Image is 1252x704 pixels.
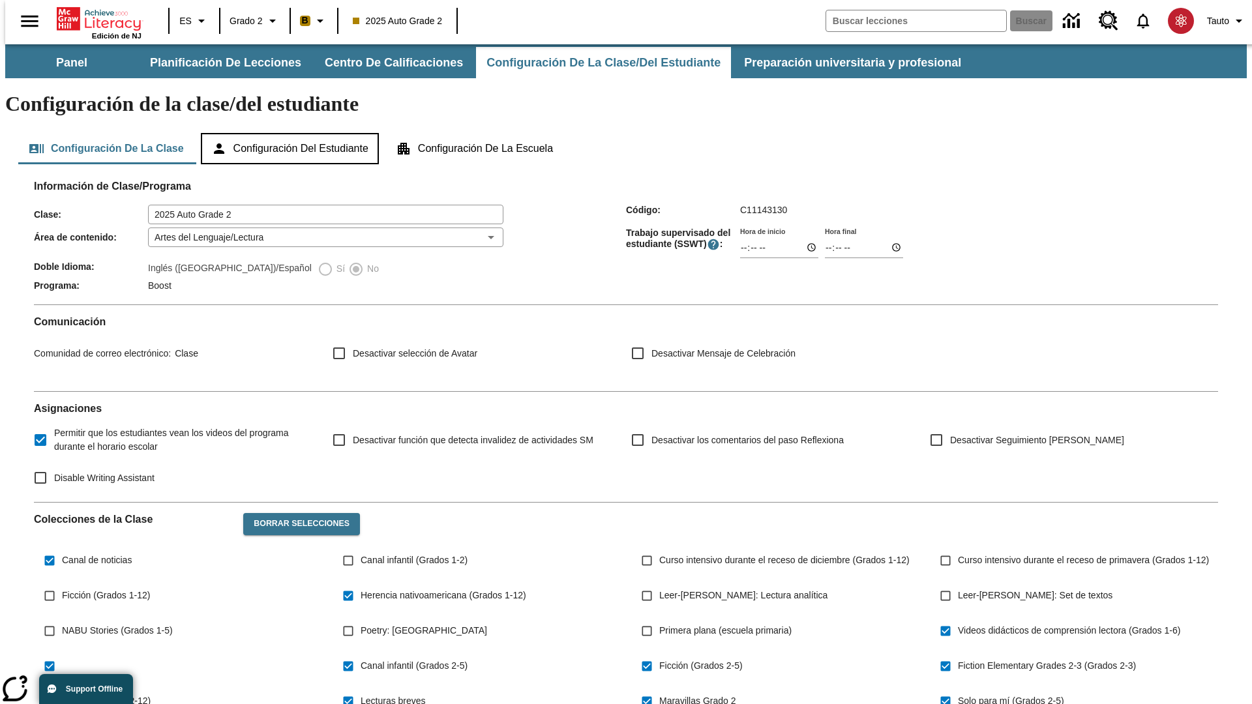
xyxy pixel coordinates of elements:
span: Tauto [1207,14,1229,28]
span: Leer-[PERSON_NAME]: Lectura analítica [659,589,827,602]
span: Curso intensivo durante el receso de primavera (Grados 1-12) [958,553,1209,567]
span: Disable Writing Assistant [54,471,155,485]
span: Trabajo supervisado del estudiante (SSWT) : [626,227,740,251]
button: Perfil/Configuración [1202,9,1252,33]
span: Support Offline [66,684,123,694]
span: Canal infantil (Grados 1-2) [361,553,468,567]
span: Boost [148,280,171,291]
span: Primera plana (escuela primaria) [659,624,792,638]
span: Desactivar selección de Avatar [353,347,477,360]
span: Clase [171,348,198,359]
button: Configuración de la clase [18,133,194,164]
h2: Colecciones de la Clase [34,513,233,525]
span: B [302,12,308,29]
h2: Comunicación [34,315,1218,328]
div: Configuración de la clase/del estudiante [18,133,1234,164]
a: Notificaciones [1126,4,1160,38]
button: Support Offline [39,674,133,704]
button: Boost El color de la clase es anaranjado claro. Cambiar el color de la clase. [295,9,333,33]
div: Subbarra de navegación [5,44,1247,78]
span: Poetry: [GEOGRAPHIC_DATA] [361,624,487,638]
span: Doble Idioma : [34,261,148,272]
span: Videos didácticos de comprensión lectora (Grados 1-6) [958,624,1180,638]
span: C11143130 [740,205,787,215]
button: Escoja un nuevo avatar [1160,4,1202,38]
label: Hora final [825,226,856,236]
button: Centro de calificaciones [314,47,473,78]
button: Configuración del estudiante [201,133,379,164]
a: Centro de información [1055,3,1091,39]
span: Código : [626,205,740,215]
a: Portada [57,6,142,32]
label: Hora de inicio [740,226,785,236]
button: Grado: Grado 2, Elige un grado [224,9,286,33]
span: Permitir que los estudiantes vean los videos del programa durante el horario escolar [54,426,312,454]
span: Desactivar Seguimiento [PERSON_NAME] [950,433,1124,447]
h2: Asignaciones [34,402,1218,415]
button: Planificación de lecciones [140,47,312,78]
div: Información de Clase/Programa [34,193,1218,294]
span: Comunidad de correo electrónico : [34,348,171,359]
img: avatar image [1168,8,1194,34]
span: Herencia nativoamericana (Grados 1-12) [361,589,526,602]
input: Clase [148,205,503,224]
span: Área de contenido : [34,232,148,242]
div: Comunicación [34,315,1218,381]
span: Clase : [34,209,148,220]
span: Canal infantil (Grados 2-5) [361,659,468,673]
span: 2025 Auto Grade 2 [353,14,443,28]
span: Desactivar los comentarios del paso Reflexiona [651,433,844,447]
div: Asignaciones [34,402,1218,491]
div: Artes del Lenguaje/Lectura [148,227,503,247]
span: Desactivar Mensaje de Celebración [651,347,796,360]
span: Ficción (Grados 1-12) [62,589,150,602]
span: Leer-[PERSON_NAME]: Set de textos [958,589,1112,602]
span: Desactivar función que detecta invalidez de actividades SM [353,433,593,447]
span: Edición de NJ [92,32,142,40]
button: Preparación universitaria y profesional [734,47,972,78]
span: Ficción (Grados 2-5) [659,659,743,673]
h1: Configuración de la clase/del estudiante [5,92,1247,116]
a: Centro de recursos, Se abrirá en una pestaña nueva. [1091,3,1126,38]
span: Fiction Elementary Grades 2-3 (Grados 2-3) [958,659,1136,673]
span: ES [179,14,192,28]
span: Curso intensivo durante el receso de diciembre (Grados 1-12) [659,553,910,567]
div: Portada [57,5,142,40]
button: Configuración de la clase/del estudiante [476,47,731,78]
span: Sí [333,262,345,276]
span: No [364,262,379,276]
span: Programa : [34,280,148,291]
div: Subbarra de navegación [5,47,973,78]
input: Buscar campo [826,10,1006,31]
label: Inglés ([GEOGRAPHIC_DATA])/Español [148,261,312,277]
h2: Información de Clase/Programa [34,180,1218,192]
button: El Tiempo Supervisado de Trabajo Estudiantil es el período durante el cual los estudiantes pueden... [707,238,720,251]
button: Panel [7,47,137,78]
span: NABU Stories (Grados 1-5) [62,624,173,638]
button: Lenguaje: ES, Selecciona un idioma [173,9,215,33]
button: Configuración de la escuela [385,133,563,164]
button: Abrir el menú lateral [10,2,49,40]
button: Borrar selecciones [243,513,360,535]
span: Canal de noticias [62,553,132,567]
span: Grado 2 [230,14,263,28]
